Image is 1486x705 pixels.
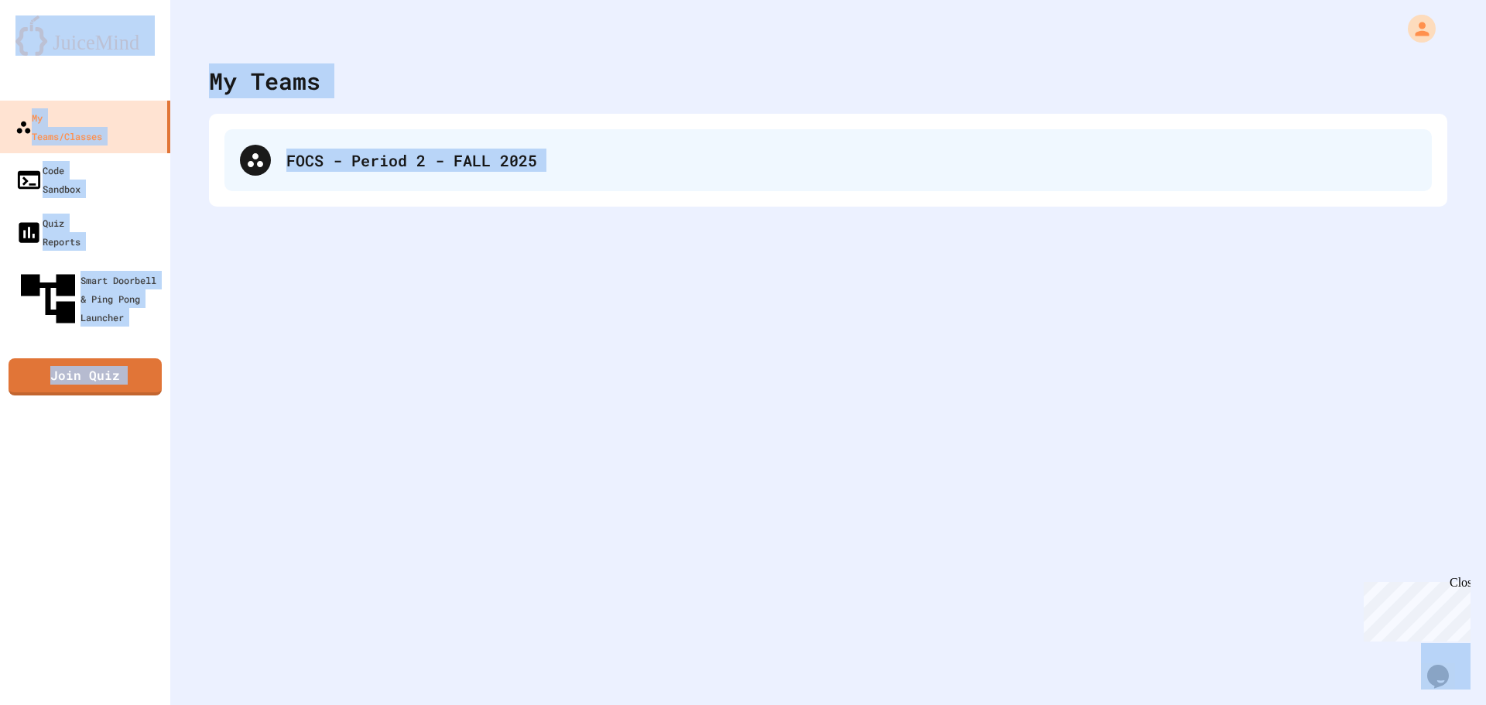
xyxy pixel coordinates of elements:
div: Code Sandbox [15,161,80,198]
iframe: chat widget [1358,576,1471,642]
div: Quiz Reports [15,214,80,251]
div: My Teams/Classes [15,108,102,145]
div: Smart Doorbell & Ping Pong Launcher [15,266,164,331]
a: Join Quiz [9,358,162,395]
div: FOCS - Period 2 - FALL 2025 [286,149,1416,172]
div: Chat with us now!Close [6,6,107,98]
iframe: chat widget [1421,643,1471,690]
div: FOCS - Period 2 - FALL 2025 [224,129,1432,191]
div: My Teams [209,63,320,98]
div: My Account [1392,11,1440,46]
img: logo-orange.svg [15,15,155,56]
